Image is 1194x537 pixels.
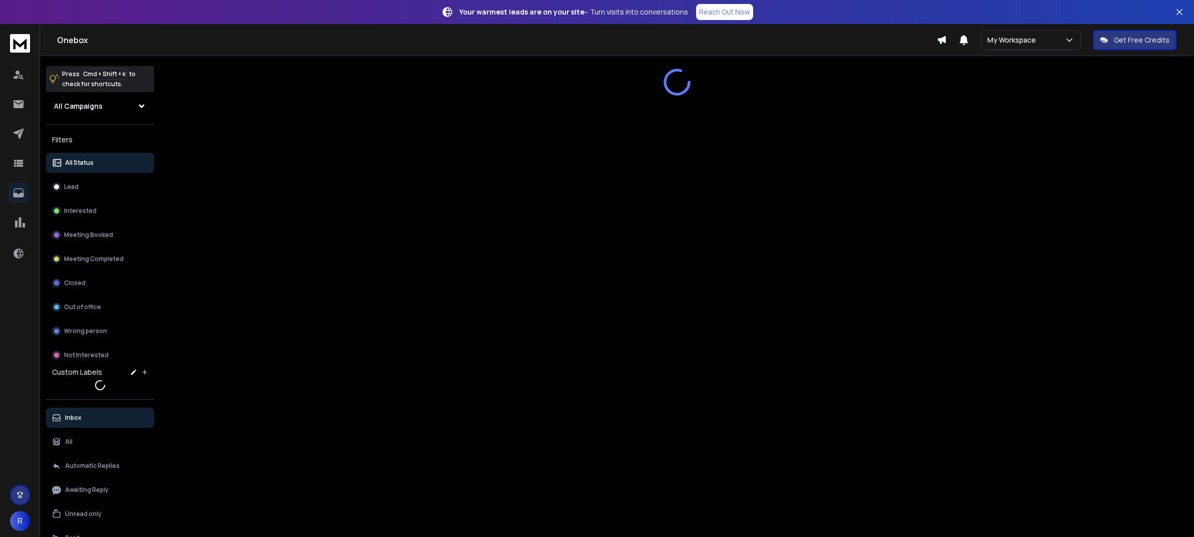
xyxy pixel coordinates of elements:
button: All Campaigns [46,96,154,116]
button: R [10,511,30,531]
button: Meeting Booked [46,225,154,245]
p: Lead [64,183,79,191]
p: Not Interested [64,351,109,359]
h1: All Campaigns [54,101,103,111]
button: Unread only [46,504,154,524]
button: Closed [46,273,154,293]
p: – Turn visits into conversations [459,7,688,17]
strong: Your warmest leads are on your site [459,7,584,17]
p: Closed [64,279,86,287]
p: All Status [65,159,94,167]
p: All [65,438,73,446]
p: Meeting Completed [64,255,124,263]
h3: Custom Labels [52,367,102,377]
p: Press to check for shortcuts. [62,69,136,89]
h1: Onebox [57,34,937,46]
span: Cmd + Shift + k [82,68,127,80]
p: Get Free Credits [1114,35,1169,45]
button: Out of office [46,297,154,317]
button: Automatic Replies [46,456,154,476]
button: All Status [46,153,154,173]
p: Interested [64,207,97,215]
button: Meeting Completed [46,249,154,269]
button: Not Interested [46,345,154,365]
button: Wrong person [46,321,154,341]
p: Wrong person [64,327,107,335]
button: Interested [46,201,154,221]
p: Unread only [65,510,102,518]
p: Meeting Booked [64,231,113,239]
button: Inbox [46,408,154,428]
p: Reach Out Now [699,7,750,17]
h3: Filters [46,133,154,147]
p: Out of office [64,303,101,311]
button: Awaiting Reply [46,480,154,500]
a: Reach Out Now [696,4,753,20]
p: Automatic Replies [65,462,120,470]
button: All [46,432,154,452]
p: Awaiting Reply [65,486,109,494]
img: logo [10,34,30,53]
p: Inbox [65,414,82,422]
button: Get Free Credits [1093,30,1176,50]
button: Lead [46,177,154,197]
p: My Workspace [987,35,1040,45]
